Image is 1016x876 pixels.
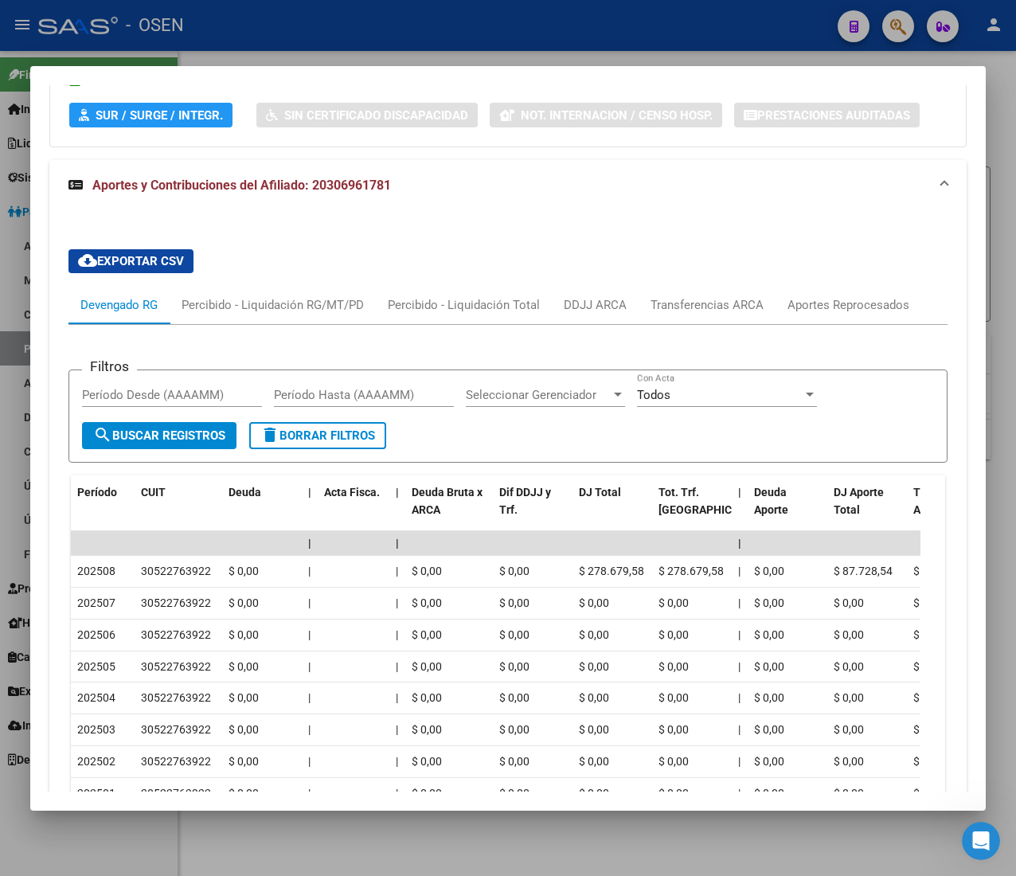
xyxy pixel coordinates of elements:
span: $ 0,00 [834,723,864,736]
span: | [396,787,398,800]
span: Deuda [229,486,261,499]
div: 30522763922 [141,721,211,739]
span: $ 0,00 [658,691,689,704]
span: | [396,755,398,768]
span: | [738,691,741,704]
span: | [738,565,741,577]
span: | [308,723,311,736]
span: $ 0,00 [834,628,864,641]
span: $ 0,00 [229,691,259,704]
span: $ 0,00 [412,628,442,641]
button: Exportar CSV [68,249,193,273]
span: $ 0,00 [913,787,944,800]
span: $ 0,00 [412,660,442,673]
span: Transferido Aporte [913,486,973,517]
span: 202507 [77,596,115,609]
span: $ 0,00 [229,628,259,641]
span: $ 0,00 [412,565,442,577]
button: SUR / SURGE / INTEGR. [69,103,233,127]
span: | [308,691,311,704]
span: | [396,565,398,577]
span: Sin Certificado Discapacidad [284,108,468,123]
button: Buscar Registros [82,422,236,449]
span: $ 0,00 [412,596,442,609]
span: | [308,596,311,609]
span: | [308,537,311,549]
span: $ 0,00 [658,660,689,673]
span: $ 0,00 [579,660,609,673]
span: $ 0,00 [229,660,259,673]
datatable-header-cell: | [389,475,405,546]
span: | [738,537,741,549]
span: $ 0,00 [499,723,529,736]
span: $ 0,00 [579,691,609,704]
span: | [396,486,399,499]
span: $ 0,00 [913,628,944,641]
span: | [396,596,398,609]
datatable-header-cell: Acta Fisca. [318,475,389,546]
span: $ 0,00 [229,755,259,768]
span: 202505 [77,660,115,673]
span: $ 278.679,58 [658,565,724,577]
span: | [308,486,311,499]
span: $ 0,00 [754,691,784,704]
div: 30522763922 [141,562,211,581]
datatable-header-cell: | [732,475,748,546]
datatable-header-cell: Período [71,475,135,546]
span: $ 0,00 [579,787,609,800]
span: Borrar Filtros [260,428,375,443]
span: | [308,787,311,800]
span: 202502 [77,755,115,768]
datatable-header-cell: DJ Total [572,475,652,546]
span: | [738,660,741,673]
span: | [396,628,398,641]
span: | [308,565,311,577]
datatable-header-cell: CUIT [135,475,222,546]
datatable-header-cell: Tot. Trf. Bruto [652,475,732,546]
div: 30522763922 [141,594,211,612]
span: $ 0,00 [499,755,529,768]
span: $ 0,00 [658,787,689,800]
span: $ 87.728,54 [834,565,893,577]
span: | [396,537,399,549]
datatable-header-cell: Dif DDJJ y Trf. [493,475,572,546]
div: 30522763922 [141,626,211,644]
span: 202506 [77,628,115,641]
span: $ 0,00 [754,628,784,641]
span: | [738,596,741,609]
span: $ 0,00 [412,691,442,704]
span: $ 0,00 [754,596,784,609]
span: | [308,628,311,641]
div: Percibido - Liquidación RG/MT/PD [182,296,364,314]
button: Borrar Filtros [249,422,386,449]
span: Aportes y Contribuciones del Afiliado: 20306961781 [92,178,391,193]
span: $ 0,00 [754,565,784,577]
div: 30522763922 [141,689,211,707]
span: $ 0,00 [499,628,529,641]
datatable-header-cell: | [302,475,318,546]
span: | [396,723,398,736]
span: Exportar CSV [78,254,184,268]
span: $ 0,00 [412,755,442,768]
span: Buscar Registros [93,428,225,443]
datatable-header-cell: Deuda [222,475,302,546]
span: $ 0,00 [579,723,609,736]
span: $ 0,00 [754,723,784,736]
span: $ 0,00 [834,787,864,800]
span: $ 0,00 [834,660,864,673]
span: $ 0,00 [658,596,689,609]
span: Seleccionar Gerenciador [466,388,611,402]
span: 202503 [77,723,115,736]
span: $ 0,00 [913,723,944,736]
span: Deuda Aporte [754,486,788,517]
span: 202504 [77,691,115,704]
span: | [396,691,398,704]
mat-icon: cloud_download [78,251,97,270]
datatable-header-cell: DJ Aporte Total [827,475,907,546]
span: | [738,787,741,800]
div: Devengado RG [80,296,158,314]
button: Sin Certificado Discapacidad [256,103,478,127]
span: $ 0,00 [834,691,864,704]
span: Prestaciones Auditadas [757,108,910,123]
span: SUR / SURGE / INTEGR. [96,108,223,123]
